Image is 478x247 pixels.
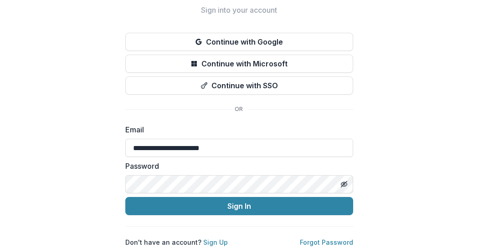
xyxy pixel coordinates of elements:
[203,238,228,246] a: Sign Up
[125,6,353,15] h2: Sign into your account
[300,238,353,246] a: Forgot Password
[125,33,353,51] button: Continue with Google
[125,55,353,73] button: Continue with Microsoft
[125,197,353,215] button: Sign In
[125,237,228,247] p: Don't have an account?
[125,124,348,135] label: Email
[125,76,353,95] button: Continue with SSO
[125,161,348,171] label: Password
[337,177,351,192] button: Toggle password visibility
